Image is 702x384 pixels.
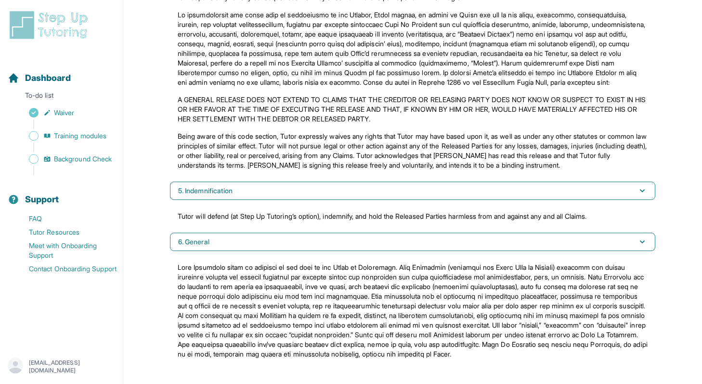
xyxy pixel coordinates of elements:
[178,212,648,221] p: Tutor will defend (at Step Up Tutoring’s option), indemnify, and hold the Released Parties harmle...
[178,132,648,170] p: Being aware of this code section, Tutor expressly waives any rights that Tutor may have based upo...
[4,56,119,89] button: Dashboard
[54,131,106,141] span: Training modules
[25,193,59,206] span: Support
[178,237,209,247] span: 6. General
[4,177,119,210] button: Support
[8,225,123,239] a: Tutor Resources
[8,10,93,40] img: logo
[178,263,648,359] p: Lore Ipsumdolo sitam co adipisci el sed doei te inc Utlab et Doloremagn. Aliq Enimadmin (veniamqu...
[25,71,71,85] span: Dashboard
[8,262,123,276] a: Contact Onboarding Support
[54,154,112,164] span: Background Check
[29,359,115,374] p: [EMAIL_ADDRESS][DOMAIN_NAME]
[8,212,123,225] a: FAQ
[8,358,115,375] button: [EMAIL_ADDRESS][DOMAIN_NAME]
[170,182,655,200] button: 5. Indemnification
[178,95,648,124] p: A GENERAL RELEASE DOES NOT EXTEND TO CLAIMS THAT THE CREDITOR OR RELEASING PARTY DOES NOT KNOW OR...
[8,152,123,166] a: Background Check
[178,186,233,196] span: 5. Indemnification
[178,10,648,87] p: Lo ipsumdolorsit ame conse adip el seddoeiusmo te inc Utlabor, Etdol magnaa, en admini ve Quisn e...
[8,71,71,85] a: Dashboard
[4,91,119,104] p: To-do list
[170,233,655,251] button: 6. General
[8,239,123,262] a: Meet with Onboarding Support
[54,108,74,118] span: Waiver
[8,129,123,143] a: Training modules
[8,106,123,119] a: Waiver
